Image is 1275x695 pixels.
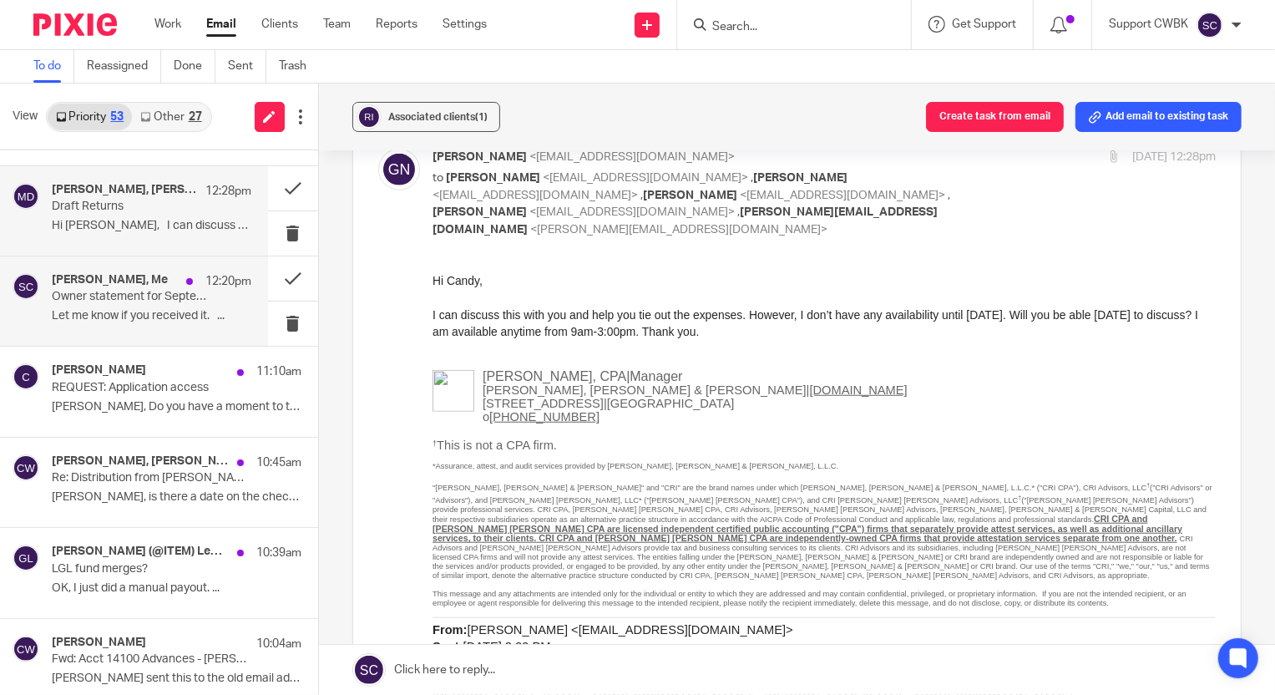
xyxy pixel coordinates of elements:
[52,200,211,214] p: Draft Returns
[737,206,740,218] span: ,
[952,18,1016,30] span: Get Support
[529,206,735,218] span: <[EMAIL_ADDRESS][DOMAIN_NAME]>
[175,124,302,138] td: [GEOGRAPHIC_DATA]
[52,562,251,576] p: LGL fund merges?
[50,124,171,138] td: [STREET_ADDRESS]
[714,210,717,216] sup: †
[13,183,39,210] img: svg%3E
[256,363,301,380] p: 11:10am
[378,149,420,190] img: svg%3E
[446,172,540,184] span: [PERSON_NAME]
[740,190,945,201] span: <[EMAIL_ADDRESS][DOMAIN_NAME]>
[52,290,211,304] p: Owner statement for September
[585,222,589,228] sup: †
[279,50,319,83] a: Trash
[197,98,250,111] td: Manager
[52,309,251,323] p: Let me know if you received it. ...
[948,190,950,201] span: ,
[530,224,827,236] span: <[PERSON_NAME][EMAIL_ADDRESS][DOMAIN_NAME]>
[433,206,938,236] span: [PERSON_NAME][EMAIL_ADDRESS][DOMAIN_NAME]
[33,13,117,36] img: Pixie
[52,545,229,559] h4: [PERSON_NAME] (@ITEM) Lent, Me, [PERSON_NAME]
[52,490,301,505] p: [PERSON_NAME], is there a date on the check you...
[154,16,181,33] a: Work
[13,363,39,390] img: svg%3E
[52,400,301,414] p: [PERSON_NAME], Do you have a moment to take a brief...
[1197,12,1223,38] img: svg%3E
[433,206,527,218] span: [PERSON_NAME]
[475,112,488,122] span: (1)
[433,190,638,201] span: <[EMAIL_ADDRESS][DOMAIN_NAME]>
[1132,149,1216,166] p: [DATE] 12:28pm
[13,545,39,571] img: svg%3E
[357,104,382,129] img: svg%3E
[753,172,847,184] span: [PERSON_NAME]
[13,454,39,481] img: svg%3E
[189,111,202,123] div: 27
[376,16,417,33] a: Reports
[751,172,753,184] span: ,
[433,151,527,163] span: [PERSON_NAME]
[87,50,161,83] a: Reassigned
[194,98,197,111] td: |
[50,138,167,151] td: o
[256,545,301,561] p: 10:39am
[132,104,210,130] a: Other27
[33,50,74,83] a: To do
[1075,102,1242,132] button: Add email to existing task
[1109,16,1188,33] p: Support CWBK
[228,50,266,83] a: Sent
[256,454,301,471] p: 10:45am
[52,183,197,197] h4: [PERSON_NAME], [PERSON_NAME], [PERSON_NAME], [PERSON_NAME]
[352,102,500,132] button: Associated clients(1)
[643,190,737,201] span: [PERSON_NAME]
[433,172,443,184] span: to
[205,273,251,290] p: 12:20pm
[261,16,298,33] a: Clients
[256,636,301,652] p: 10:04am
[377,111,474,124] a: [DOMAIN_NAME]
[48,104,132,130] a: Priority53
[52,219,251,233] p: Hi [PERSON_NAME], I can discuss this with...
[174,50,215,83] a: Done
[529,151,735,163] span: <[EMAIL_ADDRESS][DOMAIN_NAME]>
[52,454,229,469] h4: [PERSON_NAME], [PERSON_NAME], [PERSON_NAME]
[110,111,124,123] div: 53
[52,636,146,650] h4: [PERSON_NAME]
[323,16,351,33] a: Team
[13,108,38,125] span: View
[374,111,377,124] td: |
[52,273,168,287] h4: [PERSON_NAME], Me
[52,363,146,378] h4: [PERSON_NAME]
[13,273,39,300] img: svg%3E
[52,672,301,686] p: [PERSON_NAME] sent this to the old email address ...
[388,112,488,122] span: Associated clients
[543,172,748,184] span: <[EMAIL_ADDRESS][DOMAIN_NAME]>
[52,471,251,485] p: Re: Distribution from [PERSON_NAME] account
[52,381,251,395] p: REQUEST: Application access
[926,102,1064,132] button: Create task from email
[205,183,251,200] p: 12:28pm
[160,98,195,111] td: , CPA
[640,190,643,201] span: ,
[13,636,39,662] img: svg%3E
[50,111,374,124] td: [PERSON_NAME], [PERSON_NAME] & [PERSON_NAME]
[711,20,861,35] input: Search
[443,16,487,33] a: Settings
[52,652,251,667] p: Fwd: Acct 14100 Advances - [PERSON_NAME]
[57,138,167,151] a: [PHONE_NUMBER]
[50,98,160,111] td: [PERSON_NAME]
[206,16,236,33] a: Email
[171,124,175,138] td: |
[52,581,301,596] p: OK, I just did a manual payout. ...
